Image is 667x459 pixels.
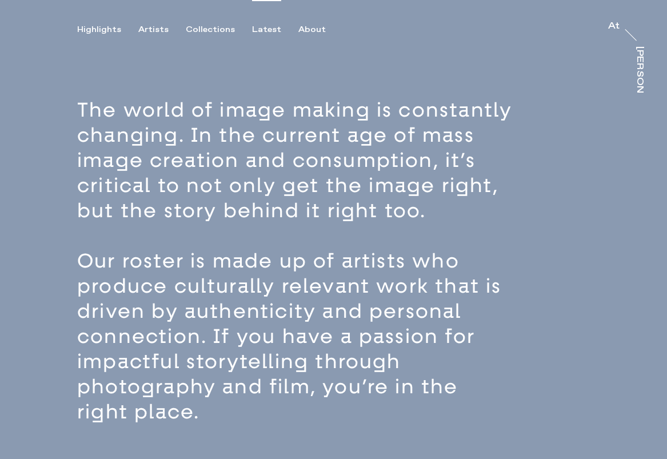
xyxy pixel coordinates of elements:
[138,25,169,35] div: Artists
[252,25,281,35] div: Latest
[77,249,520,425] p: Our roster is made up of artists who produce culturally relevant work that is driven by authentic...
[633,46,644,93] a: [PERSON_NAME]
[77,25,138,35] button: Highlights
[77,98,520,223] p: The world of image making is constantly changing. In the current age of mass image creation and c...
[186,25,235,35] div: Collections
[298,25,326,35] div: About
[298,25,343,35] button: About
[77,25,121,35] div: Highlights
[252,25,298,35] button: Latest
[138,25,186,35] button: Artists
[186,25,252,35] button: Collections
[635,46,644,134] div: [PERSON_NAME]
[608,22,620,33] a: At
